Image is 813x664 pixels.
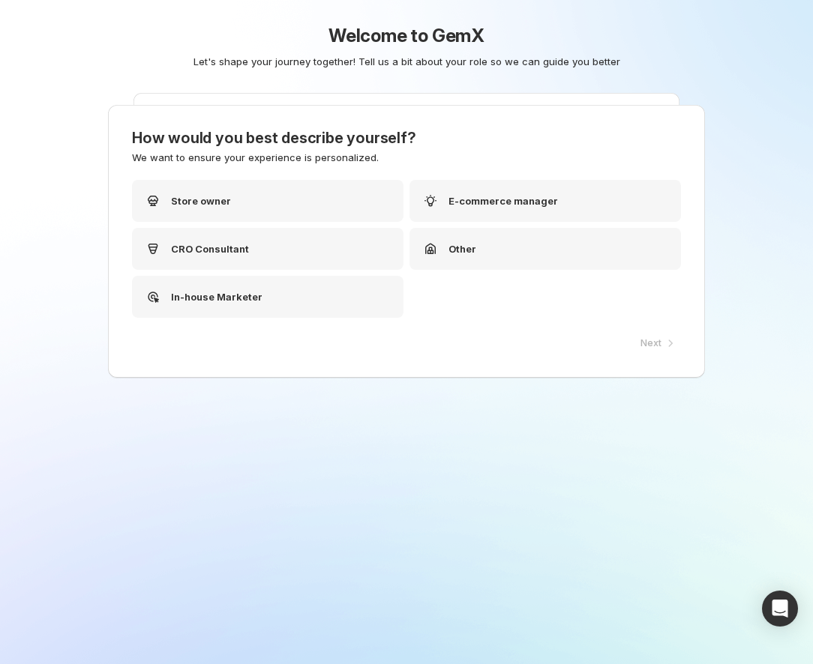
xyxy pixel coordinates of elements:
[56,54,757,69] p: Let's shape your journey together! Tell us a bit about your role so we can guide you better
[50,24,763,48] h1: Welcome to GemX
[132,129,681,147] h3: How would you best describe yourself?
[132,151,379,163] span: We want to ensure your experience is personalized.
[762,591,798,627] div: Open Intercom Messenger
[171,241,249,256] p: CRO Consultant
[171,289,262,304] p: In-house Marketer
[448,241,476,256] p: Other
[171,193,231,208] p: Store owner
[448,193,558,208] p: E-commerce manager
